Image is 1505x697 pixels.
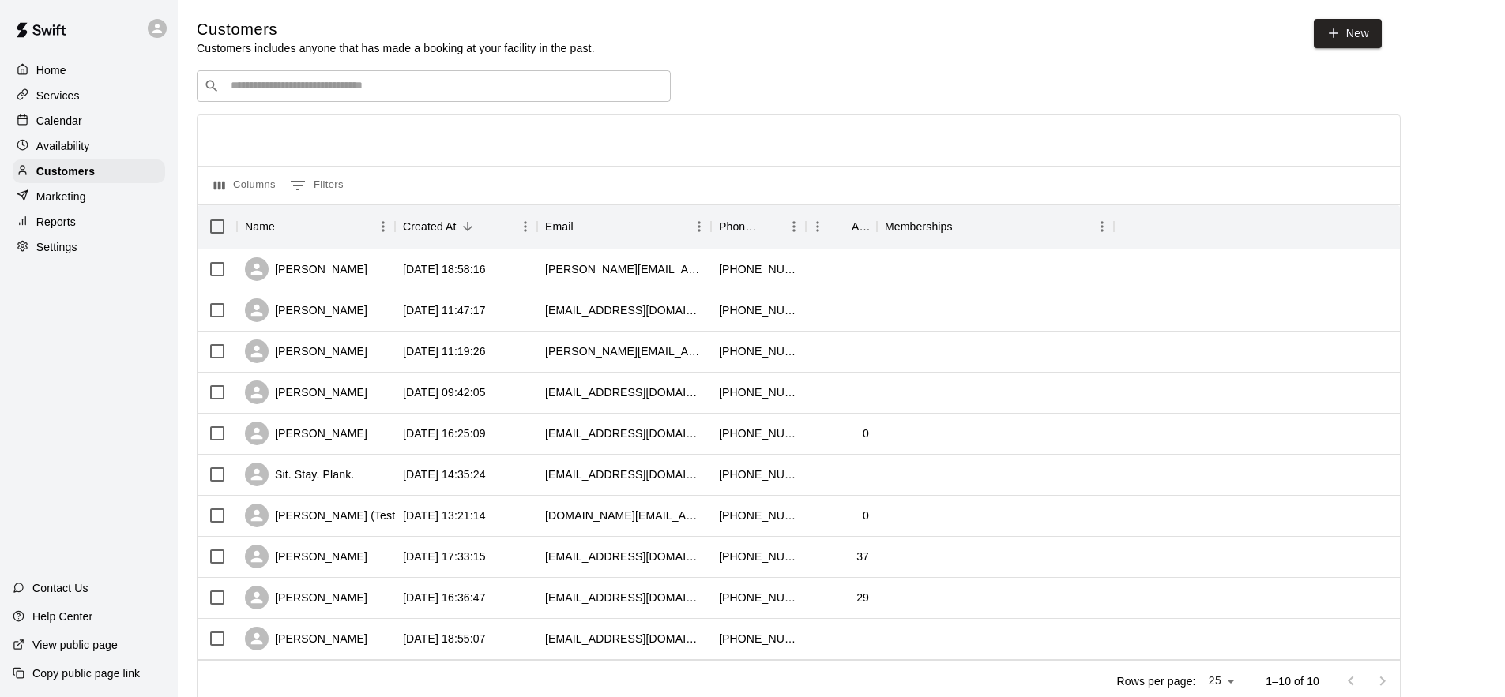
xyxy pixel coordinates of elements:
div: kenneth1.lu@scotiabank.com [545,508,703,523]
button: Menu [782,215,806,238]
div: 2025-08-18 09:42:05 [403,384,486,400]
button: Menu [1090,215,1114,238]
div: nathanlee0702@gmail.com [545,631,703,646]
button: Sort [275,215,297,238]
p: Availability [36,138,90,154]
p: Rows per page: [1116,673,1195,689]
button: Select columns [210,173,280,198]
p: Home [36,62,66,78]
a: Customers [13,159,165,183]
div: +12365916171 [719,261,798,277]
div: +16474671599 [719,343,798,359]
button: Menu [371,215,395,238]
button: Sort [830,215,852,238]
p: Help Center [32,609,92,624]
p: Settings [36,239,77,255]
button: Sort [760,215,782,238]
div: +14163038843 [719,425,798,441]
a: Calendar [13,109,165,133]
a: Marketing [13,185,165,208]
div: Email [537,204,711,249]
div: +16476713976 [719,631,798,646]
div: 2025-08-17 14:35:24 [403,467,486,482]
p: Customers [36,163,95,179]
p: Marketing [36,189,86,204]
div: sitstayplankto@gmail.com [545,467,703,482]
div: [PERSON_NAME] [245,257,367,281]
div: [PERSON_NAME] [245,339,367,363]
div: 2025-08-17 16:25:09 [403,425,486,441]
div: Search customers by name or email [197,70,671,102]
div: +14163038843 [719,508,798,523]
div: Phone Number [711,204,806,249]
div: [PERSON_NAME] [245,586,367,609]
div: 37 [856,549,869,564]
div: +16473887288 [719,590,798,605]
a: Settings [13,235,165,259]
div: [PERSON_NAME] [245,545,367,568]
div: 2025-08-18 18:58:16 [403,261,486,277]
div: kennethlu941216@gmail.com [545,425,703,441]
div: 2024-06-14 18:55:07 [403,631,486,646]
div: Memberships [885,204,953,249]
div: 2025-08-18 11:47:17 [403,302,486,318]
p: 1–10 of 10 [1266,673,1319,689]
a: Availability [13,134,165,158]
div: [PERSON_NAME] [245,298,367,322]
div: Created At [395,204,537,249]
p: Calendar [36,113,82,129]
div: 2025-08-17 13:21:14 [403,508,486,523]
div: klu941216@gmail.com [545,302,703,318]
div: 2025-07-30 16:36:47 [403,590,486,605]
p: Copy public page link [32,665,140,681]
a: Reports [13,210,165,234]
div: 2025-08-18 11:19:26 [403,343,486,359]
div: Name [237,204,395,249]
div: Phone Number [719,204,760,249]
p: Contact Us [32,580,88,596]
p: Reports [36,214,76,230]
div: nathanbaseballcoach@gmail.com [545,549,703,564]
div: +16476139012 [719,467,798,482]
div: [PERSON_NAME] (Test) [PERSON_NAME] [245,504,495,527]
a: New [1314,19,1382,48]
div: 0 [863,425,869,441]
button: Menu [514,215,537,238]
a: Home [13,58,165,82]
div: Created At [403,204,457,249]
p: Services [36,88,80,103]
button: Sort [457,215,479,238]
a: Services [13,84,165,107]
div: +14166188871 [719,384,798,400]
div: 25 [1202,669,1241,692]
div: [PERSON_NAME] [245,627,367,650]
div: Memberships [877,204,1114,249]
div: 29 [856,590,869,605]
div: [PERSON_NAME] [245,422,367,445]
button: Menu [687,215,711,238]
div: Name [245,204,275,249]
p: View public page [32,637,118,653]
div: 2025-08-05 17:33:15 [403,549,486,564]
button: Show filters [286,173,348,198]
div: +14163038843 [719,302,798,318]
button: Menu [806,215,830,238]
div: [PERSON_NAME] [245,380,367,404]
div: Email [545,204,574,249]
button: Sort [574,215,596,238]
div: henry11122@hotmail.com [545,590,703,605]
p: Customers includes anyone that has made a booking at your facility in the past. [197,40,595,56]
div: lydia+test+fmvp@runswiftapp.com [545,261,703,277]
h5: Customers [197,19,595,40]
button: Sort [953,215,975,238]
div: jamie.bruno@futuremvpbaseball.com [545,343,703,359]
div: Age [806,204,877,249]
